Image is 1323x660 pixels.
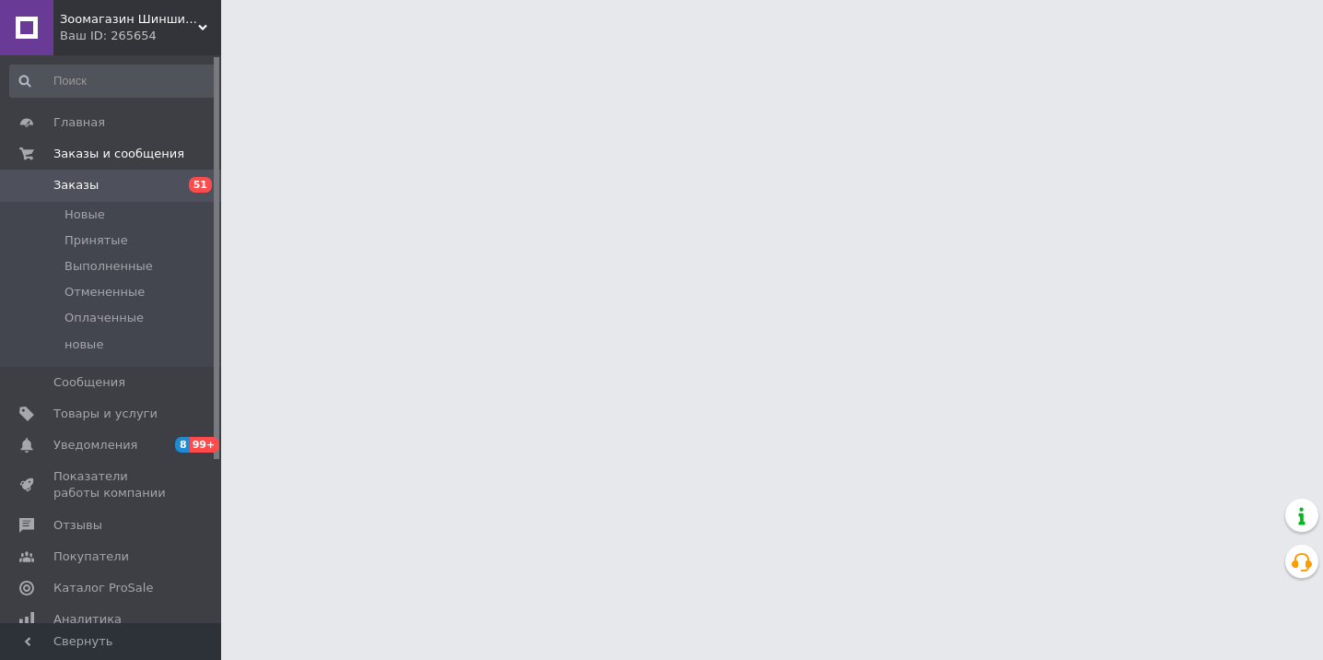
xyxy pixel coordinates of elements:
[53,611,122,628] span: Аналитика
[53,177,99,194] span: Заказы
[53,114,105,131] span: Главная
[53,468,170,501] span: Показатели работы компании
[189,177,212,193] span: 51
[64,310,144,326] span: Оплаченные
[64,284,145,301] span: Отмененные
[175,437,190,453] span: 8
[64,258,153,275] span: Выполненные
[190,437,220,453] span: 99+
[64,206,105,223] span: Новые
[53,580,153,596] span: Каталог ProSale
[53,374,125,391] span: Сообщения
[53,437,137,454] span: Уведомления
[64,232,128,249] span: Принятые
[60,11,198,28] span: Зоомагазин Шиншилка - Дискаунтер зоотоваров.Корма для кошек и собак. Ветеринарная аптека
[64,336,103,353] span: новые
[9,65,217,98] input: Поиск
[53,548,129,565] span: Покупатели
[60,28,221,44] div: Ваш ID: 265654
[53,406,158,422] span: Товары и услуги
[53,146,184,162] span: Заказы и сообщения
[53,517,102,534] span: Отзывы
